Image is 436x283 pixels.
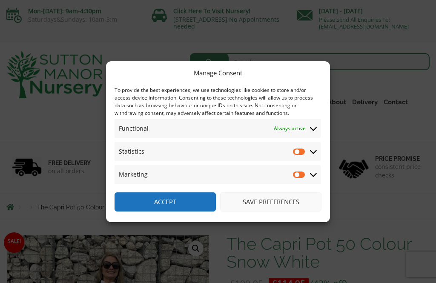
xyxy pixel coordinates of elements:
[220,192,321,212] button: Save preferences
[115,165,321,184] summary: Marketing
[194,68,242,78] div: Manage Consent
[115,142,321,161] summary: Statistics
[274,123,306,134] span: Always active
[115,192,216,212] button: Accept
[115,119,321,138] summary: Functional Always active
[115,86,321,117] div: To provide the best experiences, we use technologies like cookies to store and/or access device i...
[119,146,144,157] span: Statistics
[119,169,148,180] span: Marketing
[119,123,149,134] span: Functional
